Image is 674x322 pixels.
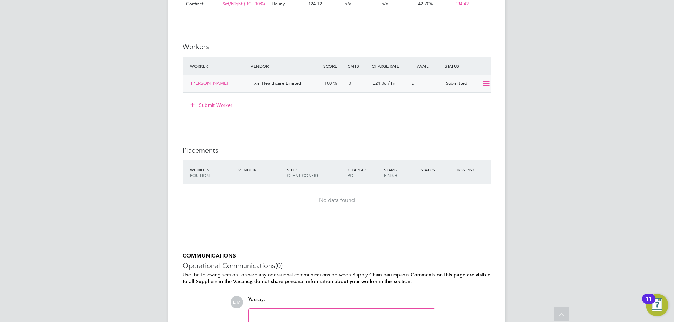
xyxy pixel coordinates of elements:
span: DM [231,296,243,308]
span: Full [409,80,416,86]
div: Worker [188,60,249,72]
div: Avail [407,60,443,72]
div: No data found [190,197,484,204]
span: £34.42 [455,1,469,7]
b: Comments on this page are visible to all Suppliers in the Vacancy, do not share personal informat... [183,272,490,285]
span: [PERSON_NAME] [191,80,228,86]
h5: COMMUNICATIONS [183,252,491,260]
div: Charge [346,163,382,181]
div: Status [419,163,455,176]
div: Submitted [443,78,480,89]
span: n/a [382,1,388,7]
div: Vendor [237,163,285,176]
div: say: [248,296,435,308]
span: Sat/Night (BG+10%) [223,1,265,7]
h3: Workers [183,42,491,51]
span: / Position [190,167,210,178]
div: Cmts [346,60,370,72]
h3: Operational Communications [183,261,491,270]
span: / Finish [384,167,397,178]
div: 11 [646,299,652,308]
span: / Client Config [287,167,318,178]
div: Vendor [249,60,322,72]
div: Charge Rate [370,60,407,72]
div: Site [285,163,346,181]
button: Submit Worker [185,100,238,111]
div: Score [322,60,346,72]
div: IR35 Risk [455,163,479,176]
span: / PO [348,167,366,178]
div: Status [443,60,491,72]
span: / hr [388,80,395,86]
span: You [248,296,257,302]
span: n/a [345,1,351,7]
span: £24.06 [373,80,386,86]
div: Worker [188,163,237,181]
span: 100 [324,80,332,86]
div: Start [382,163,419,181]
span: 0 [349,80,351,86]
span: (0) [275,261,283,270]
span: Txm Healthcare Limited [252,80,301,86]
button: Open Resource Center, 11 new notifications [646,294,668,316]
p: Use the following section to share any operational communications between Supply Chain participants. [183,272,491,285]
h3: Placements [183,146,491,155]
span: 42.70% [418,1,433,7]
